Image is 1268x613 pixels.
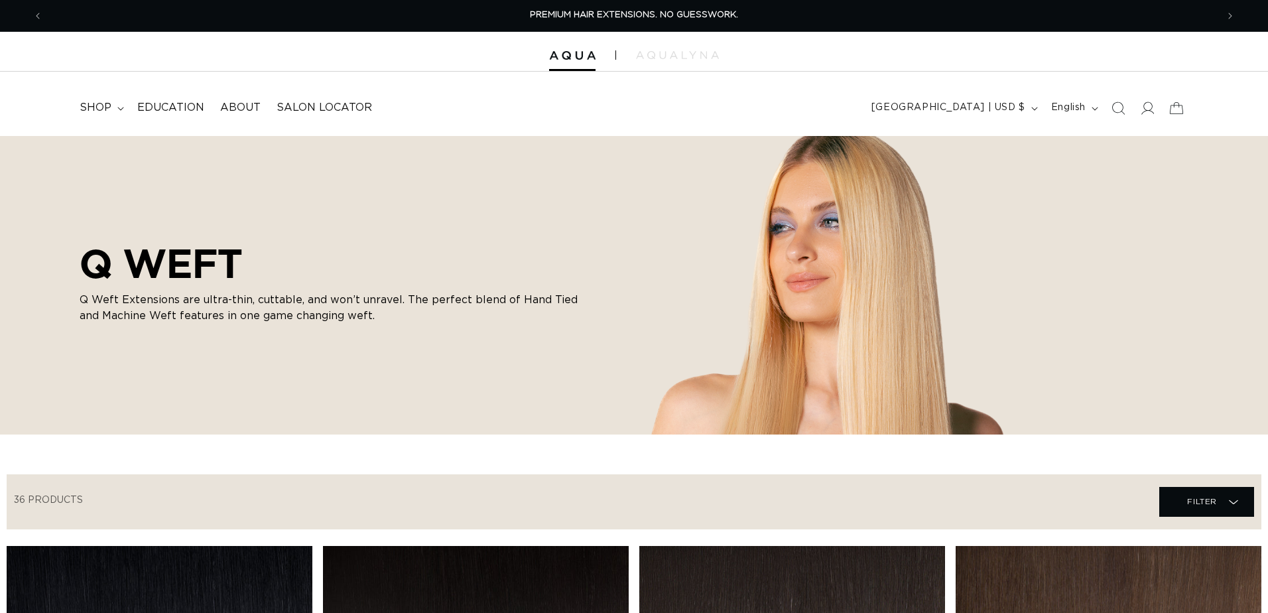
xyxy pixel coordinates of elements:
[1187,489,1217,514] span: Filter
[871,101,1025,115] span: [GEOGRAPHIC_DATA] | USD $
[549,51,596,60] img: Aqua Hair Extensions
[1051,101,1086,115] span: English
[863,96,1043,121] button: [GEOGRAPHIC_DATA] | USD $
[1159,487,1254,517] summary: Filter
[1104,94,1133,123] summary: Search
[23,3,52,29] button: Previous announcement
[137,101,204,115] span: Education
[1216,3,1245,29] button: Next announcement
[72,93,129,123] summary: shop
[277,101,372,115] span: Salon Locator
[269,93,380,123] a: Salon Locator
[80,292,584,324] p: Q Weft Extensions are ultra-thin, cuttable, and won’t unravel. The perfect blend of Hand Tied and...
[220,101,261,115] span: About
[530,11,738,19] span: PREMIUM HAIR EXTENSIONS. NO GUESSWORK.
[212,93,269,123] a: About
[80,240,584,287] h2: Q WEFT
[129,93,212,123] a: Education
[636,51,719,59] img: aqualyna.com
[1043,96,1104,121] button: English
[80,101,111,115] span: shop
[14,496,83,505] span: 36 products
